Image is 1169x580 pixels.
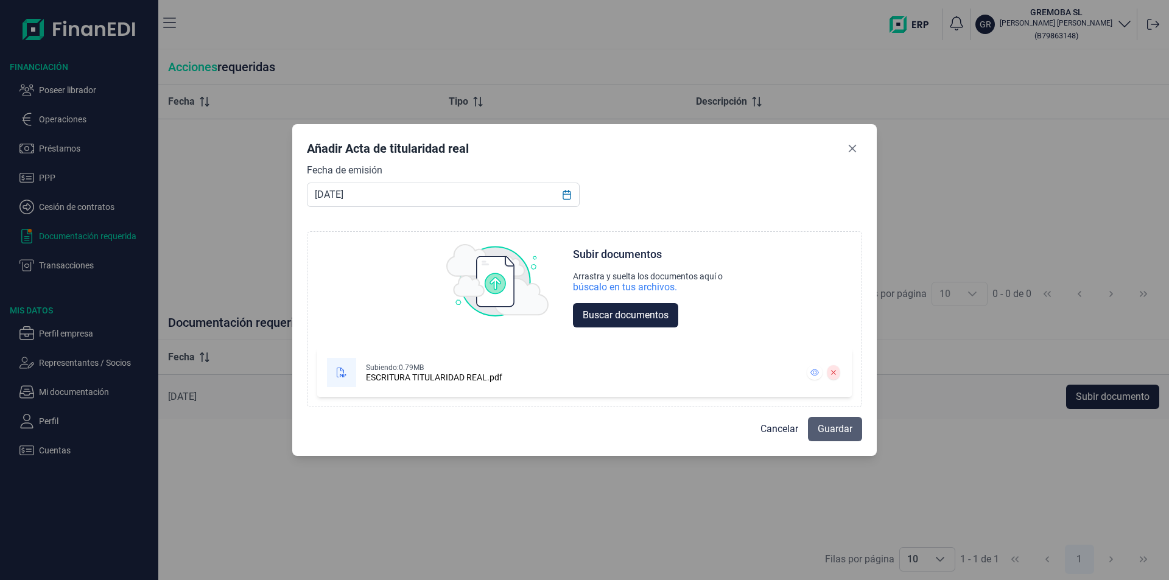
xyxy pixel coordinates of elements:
[573,247,662,262] div: Subir documentos
[808,417,862,441] button: Guardar
[366,363,502,372] div: Subiendo: 0.79MB
[818,422,852,436] span: Guardar
[751,417,808,441] button: Cancelar
[573,281,723,293] div: búscalo en tus archivos.
[843,139,862,158] button: Close
[760,422,798,436] span: Cancelar
[573,281,677,293] div: búscalo en tus archivos.
[555,184,578,206] button: Choose Date
[583,308,669,323] span: Buscar documentos
[307,140,469,157] div: Añadir Acta de titularidad real
[366,372,502,382] div: ESCRITURA TITULARIDAD REAL.pdf
[573,271,723,281] div: Arrastra y suelta los documentos aquí o
[446,244,549,317] img: upload img
[573,303,678,327] button: Buscar documentos
[307,163,382,178] label: Fecha de emisión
